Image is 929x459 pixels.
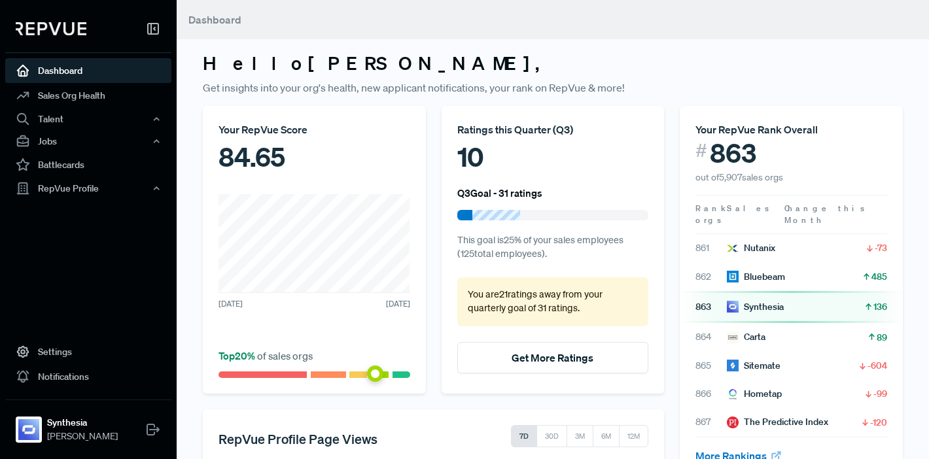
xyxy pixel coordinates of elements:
p: You are 21 ratings away from your quarterly goal of 31 ratings . [468,288,639,316]
button: 30D [536,425,567,447]
span: 864 [695,330,727,344]
span: Change this Month [784,203,867,226]
h5: RepVue Profile Page Views [219,431,377,447]
span: 136 [873,300,887,313]
p: Get insights into your org's health, new applicant notifications, your rank on RepVue & more! [203,80,903,95]
button: Get More Ratings [457,342,649,373]
span: -120 [870,416,887,429]
h3: Hello [PERSON_NAME] , [203,52,903,75]
span: -73 [875,241,887,254]
img: Synthesia [18,419,39,440]
button: 6M [593,425,620,447]
button: Jobs [5,130,171,152]
span: 866 [695,387,727,401]
span: -604 [868,359,887,372]
button: 3M [567,425,593,447]
img: Nutanix [727,243,739,254]
span: 867 [695,415,727,429]
button: 12M [619,425,648,447]
a: Battlecards [5,152,171,177]
div: 10 [457,137,649,177]
a: Sales Org Health [5,83,171,108]
p: This goal is 25 % of your sales employees ( 125 total employees). [457,233,649,262]
button: 7D [511,425,537,447]
span: Your RepVue Rank Overall [695,123,818,136]
span: Dashboard [188,13,241,26]
img: Sitemate [727,360,739,371]
span: out of 5,907 sales orgs [695,171,783,183]
span: Top 20 % [219,349,257,362]
img: Hometap [727,388,739,400]
span: 89 [877,331,887,344]
div: 84.65 [219,137,410,177]
span: Sales orgs [695,203,771,226]
span: -99 [873,387,887,400]
div: Your RepVue Score [219,122,410,137]
span: 862 [695,270,727,284]
button: RepVue Profile [5,177,171,199]
span: [DATE] [219,298,243,310]
span: 863 [710,137,756,169]
a: Notifications [5,364,171,389]
img: The Predictive Index [727,416,739,428]
div: Bluebeam [727,270,785,284]
span: 861 [695,241,727,255]
span: 863 [695,300,727,314]
div: Carta [727,330,765,344]
span: # [695,137,707,164]
span: [PERSON_NAME] [47,430,118,443]
div: Ratings this Quarter ( Q3 ) [457,122,649,137]
strong: Synthesia [47,416,118,430]
div: Hometap [727,387,782,401]
div: Sitemate [727,359,780,373]
div: The Predictive Index [727,415,828,429]
a: Dashboard [5,58,171,83]
span: Rank [695,203,727,214]
a: Settings [5,339,171,364]
img: Bluebeam [727,271,739,282]
h6: Q3 Goal - 31 ratings [457,187,542,199]
span: 865 [695,359,727,373]
span: 485 [871,270,887,283]
span: of sales orgs [219,349,313,362]
span: [DATE] [386,298,410,310]
img: RepVue [16,22,86,35]
a: SynthesiaSynthesia[PERSON_NAME] [5,399,171,449]
button: Talent [5,108,171,130]
div: Nutanix [727,241,775,255]
img: Synthesia [727,301,739,313]
div: Synthesia [727,300,784,314]
img: Carta [727,331,739,343]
